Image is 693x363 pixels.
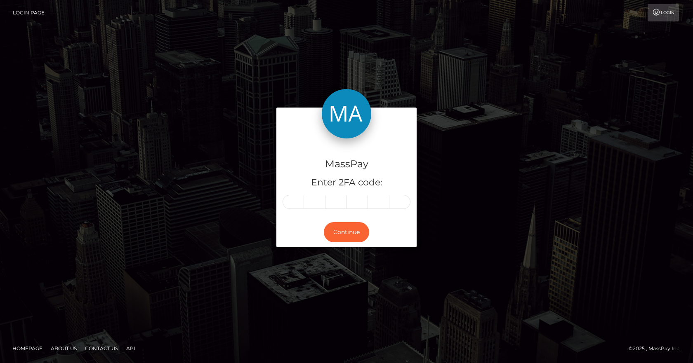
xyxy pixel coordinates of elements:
button: Continue [324,222,369,242]
h5: Enter 2FA code: [283,176,410,189]
a: Login [648,4,679,21]
a: Homepage [9,342,46,355]
h4: MassPay [283,157,410,171]
a: Contact Us [82,342,121,355]
a: API [123,342,139,355]
a: Login Page [13,4,45,21]
a: About Us [47,342,80,355]
div: © 2025 , MassPay Inc. [629,344,687,353]
img: MassPay [322,89,371,138]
